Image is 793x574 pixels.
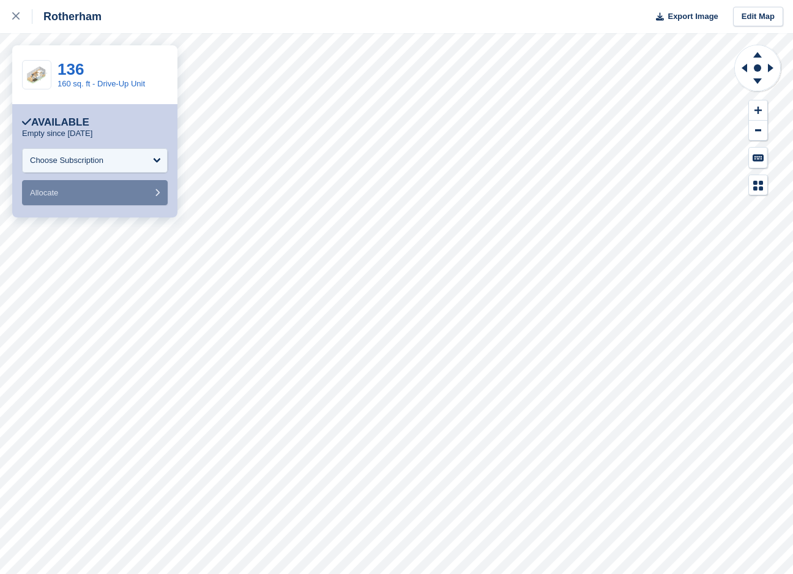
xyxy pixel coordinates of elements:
span: Export Image [668,10,718,23]
button: Export Image [649,7,718,27]
span: Allocate [30,188,58,197]
a: 136 [58,60,84,78]
button: Zoom Out [749,121,767,141]
button: Map Legend [749,175,767,195]
div: Available [22,116,89,129]
button: Keyboard Shortcuts [749,148,767,168]
img: SCA-160sqft.jpg [23,65,51,85]
a: 160 sq. ft - Drive-Up Unit [58,79,145,88]
button: Zoom In [749,100,767,121]
div: Rotherham [32,9,102,24]
button: Allocate [22,180,168,205]
div: Choose Subscription [30,154,103,167]
p: Empty since [DATE] [22,129,92,138]
a: Edit Map [733,7,783,27]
